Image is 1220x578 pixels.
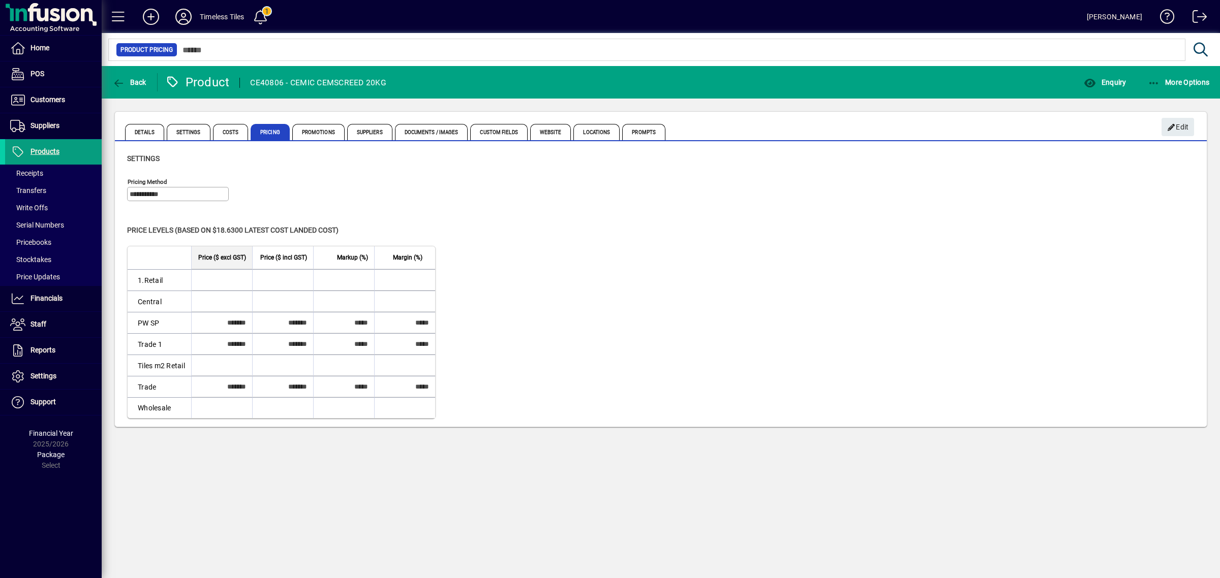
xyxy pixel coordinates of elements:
span: Promotions [292,124,345,140]
a: Transfers [5,182,102,199]
a: Logout [1185,2,1207,35]
a: Write Offs [5,199,102,216]
span: Stocktakes [10,255,51,264]
a: POS [5,61,102,87]
span: Edit [1167,119,1189,136]
td: Tiles m2 Retail [128,355,191,376]
span: Margin (%) [393,252,422,263]
button: More Options [1145,73,1212,91]
span: Support [30,398,56,406]
mat-label: Pricing method [128,178,167,185]
span: Products [30,147,59,155]
a: Serial Numbers [5,216,102,234]
span: Settings [30,372,56,380]
td: PW SP [128,312,191,333]
a: Support [5,390,102,415]
a: Price Updates [5,268,102,285]
a: Knowledge Base [1152,2,1175,35]
span: Staff [30,320,46,328]
span: Price ($ excl GST) [198,252,246,263]
span: Prompts [622,124,665,140]
div: [PERSON_NAME] [1087,9,1142,25]
a: Reports [5,338,102,363]
a: Receipts [5,165,102,182]
a: Pricebooks [5,234,102,251]
span: Reports [30,346,55,354]
span: Pricebooks [10,238,51,246]
span: Locations [573,124,620,140]
a: Staff [5,312,102,337]
td: Wholesale [128,397,191,418]
button: Profile [167,8,200,26]
span: Settings [127,154,160,163]
span: Pricing [251,124,290,140]
span: Package [37,451,65,459]
button: Enquiry [1081,73,1128,91]
a: Suppliers [5,113,102,139]
span: Enquiry [1084,78,1126,86]
button: Edit [1162,118,1194,136]
span: Price ($ incl GST) [260,252,307,263]
span: Home [30,44,49,52]
td: Central [128,291,191,312]
a: Financials [5,286,102,311]
button: Add [135,8,167,26]
div: Timeless Tiles [200,9,244,25]
span: Customers [30,95,65,104]
span: Transfers [10,186,46,195]
span: Costs [213,124,249,140]
a: Customers [5,87,102,113]
a: Stocktakes [5,251,102,268]
span: More Options [1148,78,1210,86]
span: Suppliers [347,124,392,140]
span: Product Pricing [120,45,173,55]
a: Settings [5,364,102,389]
td: Trade 1 [128,333,191,355]
div: Product [165,74,230,90]
span: Financials [30,294,63,302]
span: Website [530,124,571,140]
span: Custom Fields [470,124,527,140]
button: Back [110,73,149,91]
td: 1.Retail [128,269,191,291]
span: POS [30,70,44,78]
span: Settings [167,124,210,140]
span: Write Offs [10,204,48,212]
span: Documents / Images [395,124,468,140]
td: Trade [128,376,191,397]
span: Back [112,78,146,86]
span: Suppliers [30,121,59,130]
a: Home [5,36,102,61]
span: Price Updates [10,273,60,281]
div: CE40806 - CEMIC CEMSCREED 20KG [250,75,386,91]
app-page-header-button: Back [102,73,158,91]
span: Details [125,124,164,140]
span: Financial Year [29,429,73,437]
span: Price levels (based on $18.6300 Latest cost landed cost) [127,226,339,234]
span: Receipts [10,169,43,177]
span: Markup (%) [337,252,368,263]
span: Serial Numbers [10,221,64,229]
